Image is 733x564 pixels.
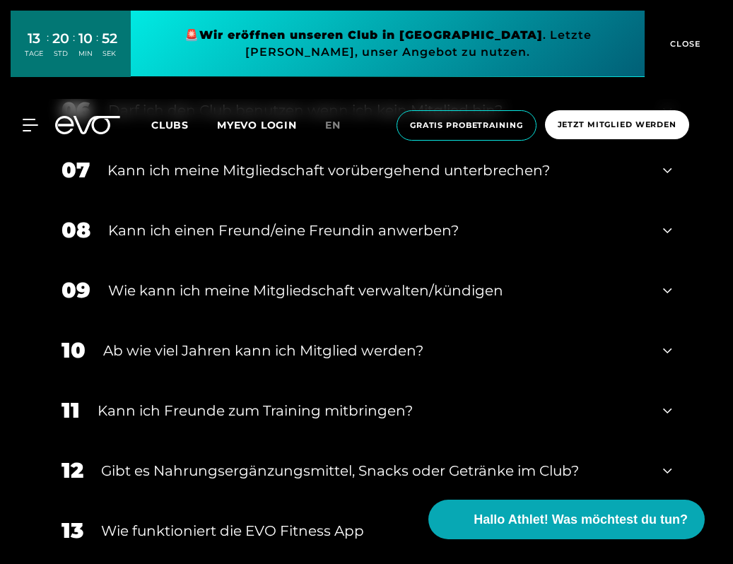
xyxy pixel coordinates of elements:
[428,500,705,539] button: Hallo Athlet! Was möchtest du tun?
[151,119,189,131] span: Clubs
[52,28,69,49] div: 20
[61,214,90,246] div: 08
[61,394,80,426] div: 11
[78,49,93,59] div: MIN
[410,119,523,131] span: Gratis Probetraining
[73,30,75,67] div: :
[101,520,646,541] div: Wie funktioniert die EVO Fitness App
[61,334,86,366] div: 10
[667,37,701,50] span: CLOSE
[325,119,341,131] span: en
[108,220,646,241] div: Kann ich einen Freund/eine Freundin anwerben?
[47,30,49,67] div: :
[96,30,98,67] div: :
[217,119,297,131] a: MYEVO LOGIN
[25,28,43,49] div: 13
[102,49,117,59] div: SEK
[558,119,676,131] span: Jetzt Mitglied werden
[325,117,358,134] a: en
[151,118,217,131] a: Clubs
[107,160,646,181] div: Kann ich meine Mitgliedschaft vorübergehend unterbrechen?
[103,340,646,361] div: Ab wie viel Jahren kann ich Mitglied werden?
[61,515,83,546] div: 13
[52,49,69,59] div: STD
[25,49,43,59] div: TAGE
[61,154,90,186] div: 07
[61,274,90,306] div: 09
[78,28,93,49] div: 10
[61,454,83,486] div: 12
[541,110,693,141] a: Jetzt Mitglied werden
[108,280,646,301] div: Wie kann ich meine Mitgliedschaft verwalten/kündigen
[98,400,646,421] div: Kann ich Freunde zum Training mitbringen?
[474,510,688,529] span: Hallo Athlet! Was möchtest du tun?
[101,460,646,481] div: Gibt es Nahrungsergänzungsmittel, Snacks oder Getränke im Club?
[645,11,722,77] button: CLOSE
[392,110,541,141] a: Gratis Probetraining
[102,28,117,49] div: 52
